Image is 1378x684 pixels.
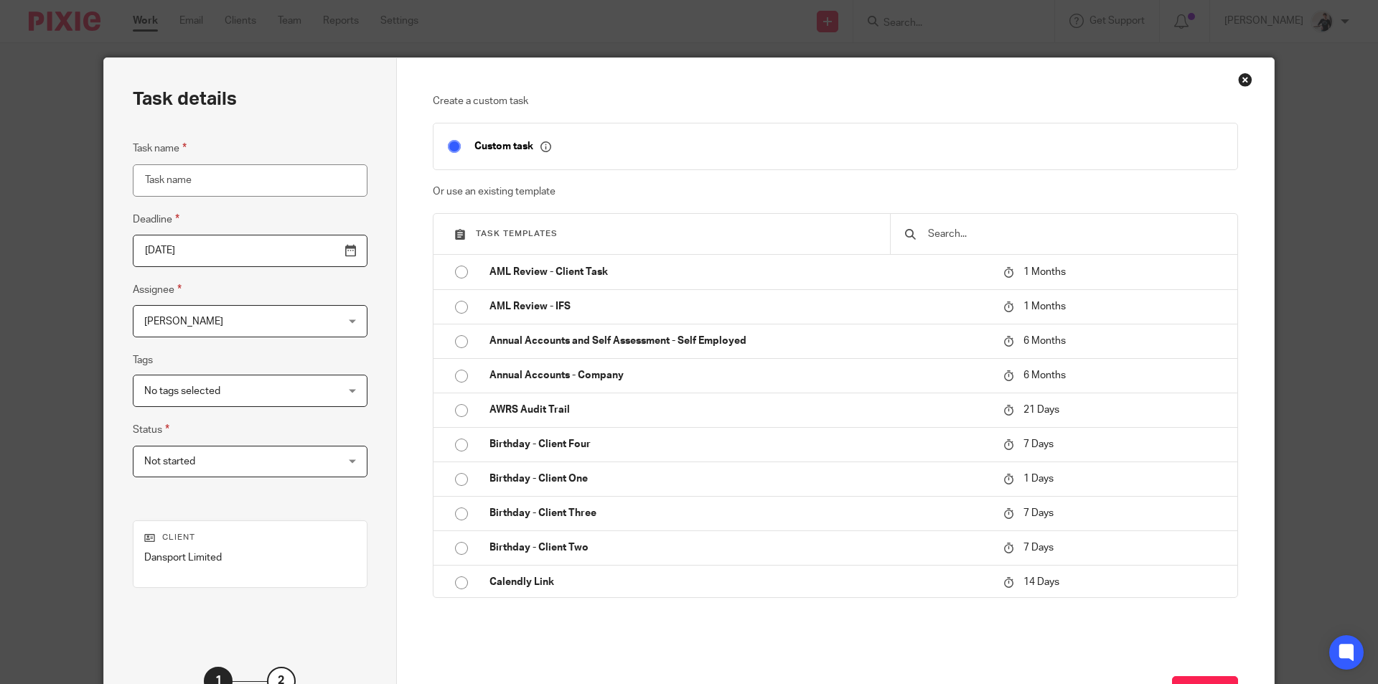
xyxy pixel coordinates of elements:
h2: Task details [133,87,237,111]
p: Or use an existing template [433,184,1239,199]
span: Task templates [476,230,558,238]
p: Custom task [474,140,551,153]
span: 21 Days [1023,405,1059,415]
p: Annual Accounts - Company [489,368,989,383]
span: 1 Months [1023,301,1066,311]
p: Client [144,532,356,543]
span: 7 Days [1023,543,1054,553]
p: AWRS Audit Trail [489,403,989,417]
p: Birthday - Client Two [489,540,989,555]
p: Dansport Limited [144,551,356,565]
label: Task name [133,140,187,156]
span: 6 Months [1023,370,1066,380]
p: Birthday - Client Three [489,506,989,520]
span: No tags selected [144,386,220,396]
span: 7 Days [1023,508,1054,518]
p: Annual Accounts and Self Assessment - Self Employed [489,334,989,348]
label: Assignee [133,281,182,298]
span: 6 Months [1023,336,1066,346]
input: Pick a date [133,235,367,267]
p: Birthday - Client One [489,472,989,486]
span: 14 Days [1023,577,1059,587]
p: AML Review - Client Task [489,265,989,279]
input: Search... [927,226,1223,242]
p: Create a custom task [433,94,1239,108]
label: Status [133,421,169,438]
p: Birthday - Client Four [489,437,989,451]
label: Deadline [133,211,179,228]
input: Task name [133,164,367,197]
span: 1 Months [1023,267,1066,277]
span: [PERSON_NAME] [144,317,223,327]
div: Close this dialog window [1238,72,1252,87]
span: 7 Days [1023,439,1054,449]
span: Not started [144,456,195,467]
p: AML Review - IFS [489,299,989,314]
label: Tags [133,353,153,367]
span: 1 Days [1023,474,1054,484]
p: Calendly Link [489,575,989,589]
